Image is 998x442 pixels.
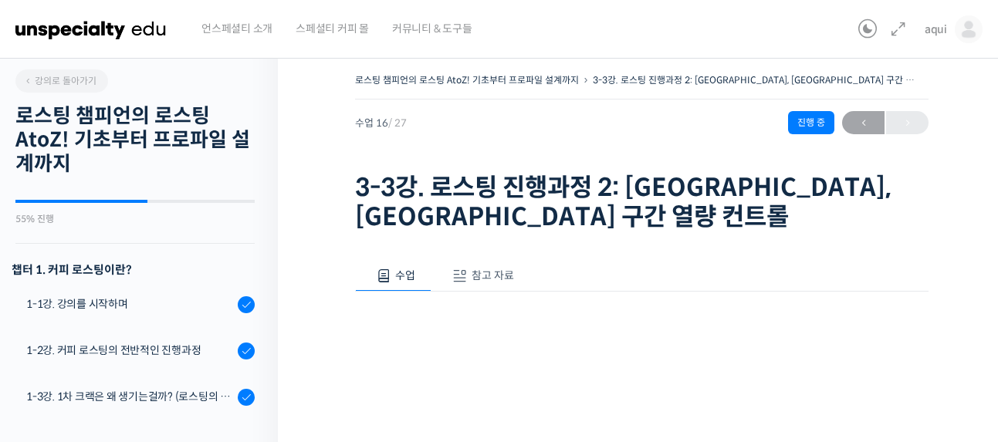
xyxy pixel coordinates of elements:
[925,22,947,36] span: aqui
[26,295,233,312] div: 1-1강. 강의를 시작하며
[355,173,929,232] h1: 3-3강. 로스팅 진행과정 2: [GEOGRAPHIC_DATA], [GEOGRAPHIC_DATA] 구간 열량 컨트롤
[593,74,950,86] a: 3-3강. 로스팅 진행과정 2: [GEOGRAPHIC_DATA], [GEOGRAPHIC_DATA] 구간 열량 컨트롤
[15,104,255,177] h2: 로스팅 챔피언의 로스팅 AtoZ! 기초부터 프로파일 설계까지
[842,111,885,134] a: ←이전
[15,69,108,93] a: 강의로 돌아가기
[26,342,233,359] div: 1-2강. 커피 로스팅의 전반적인 진행과정
[26,388,233,405] div: 1-3강. 1차 크랙은 왜 생기는걸까? (로스팅의 물리적, 화학적 변화)
[355,74,579,86] a: 로스팅 챔피언의 로스팅 AtoZ! 기초부터 프로파일 설계까지
[472,268,514,282] span: 참고 자료
[355,118,407,128] span: 수업 16
[15,214,255,224] div: 55% 진행
[842,113,885,133] span: ←
[788,111,834,134] div: 진행 중
[23,75,96,86] span: 강의로 돌아가기
[12,259,255,280] h3: 챕터 1. 커피 로스팅이란?
[388,116,407,130] span: / 27
[395,268,415,282] span: 수업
